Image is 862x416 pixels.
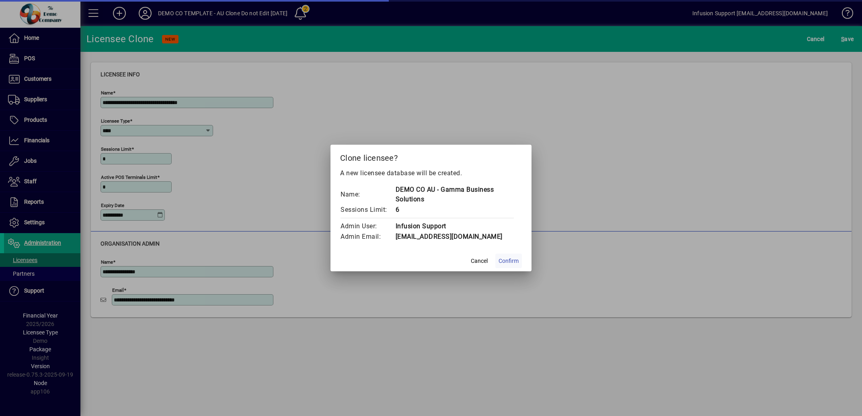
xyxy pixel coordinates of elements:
h2: Clone licensee? [330,145,532,168]
p: A new licensee database will be created. [340,168,522,178]
span: Confirm [499,257,519,265]
td: Admin User: [340,221,395,232]
td: Sessions Limit: [340,205,395,215]
td: Name: [340,184,395,205]
td: Infusion Support [395,221,522,232]
td: [EMAIL_ADDRESS][DOMAIN_NAME] [395,232,522,242]
span: Cancel [471,257,488,265]
button: Confirm [495,254,522,268]
td: DEMO CO AU - Gamma Business Solutions [395,184,522,205]
button: Cancel [466,254,492,268]
span: 6 [396,206,400,213]
td: Admin Email: [340,232,395,242]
